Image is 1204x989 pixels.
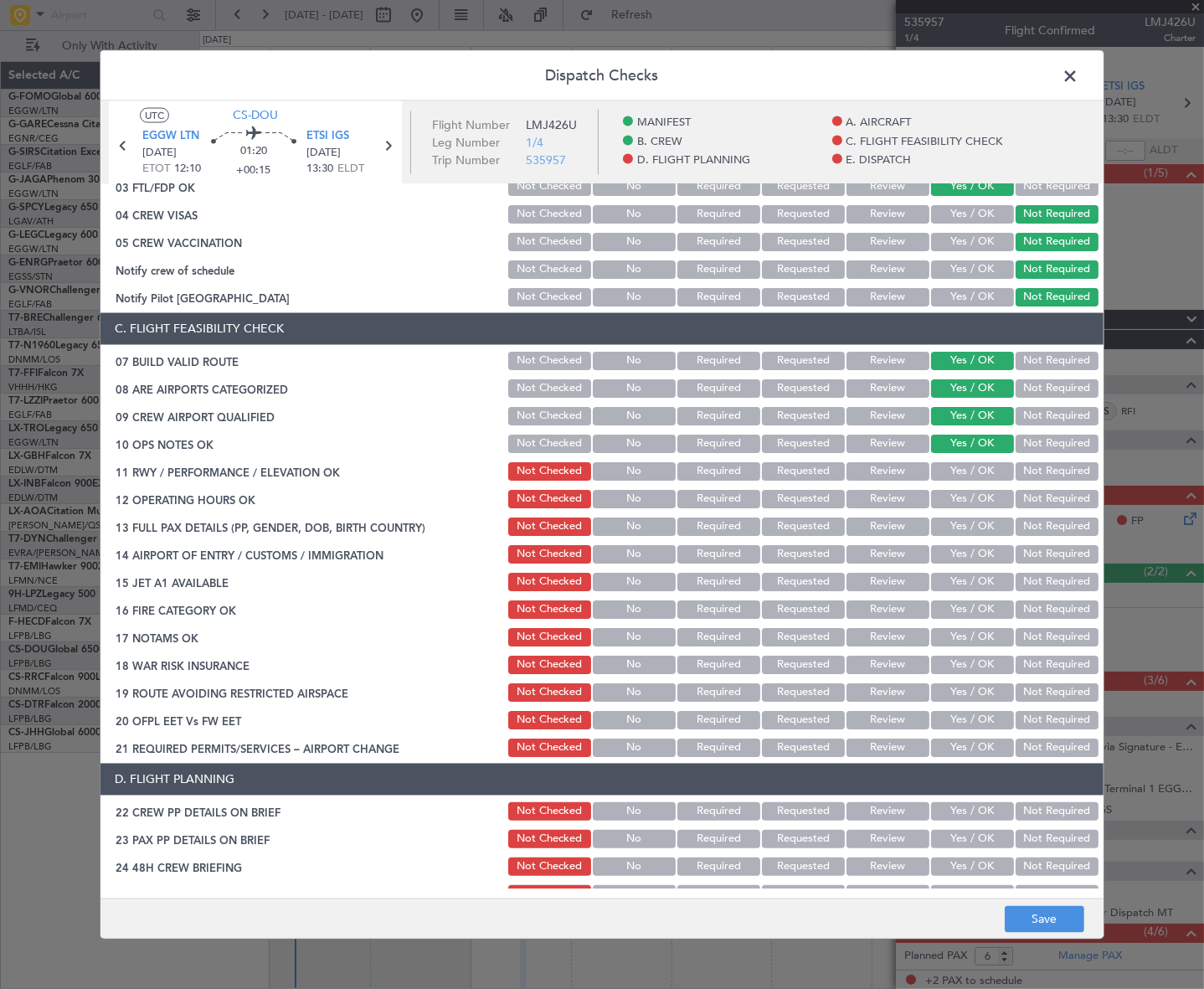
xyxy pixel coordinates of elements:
button: Yes / OK [931,884,1014,903]
button: Not Required [1016,801,1099,820]
button: Yes / OK [931,857,1014,875]
button: Review [846,884,929,903]
button: Not Required [1016,434,1099,452]
span: A. AIRCRAFT [846,115,912,131]
button: Yes / OK [931,204,1014,223]
button: Review [846,177,929,195]
button: Review [846,351,929,369]
button: Yes / OK [931,351,1014,369]
button: Review [846,544,929,563]
button: Yes / OK [931,801,1014,820]
button: Not Required [1016,738,1099,756]
button: Yes / OK [931,287,1014,306]
button: Review [846,801,929,820]
button: Not Required [1016,204,1099,223]
button: Review [846,738,929,756]
span: C. FLIGHT FEASIBILITY CHECK [846,133,1003,150]
button: Yes / OK [931,517,1014,535]
button: Not Required [1016,544,1099,563]
button: Not Required [1016,655,1099,673]
button: Not Required [1016,489,1099,507]
button: Review [846,683,929,701]
button: Review [846,710,929,729]
button: Not Required [1016,829,1099,847]
button: Not Required [1016,627,1099,646]
button: Review [846,489,929,507]
button: Yes / OK [931,627,1014,646]
header: Dispatch Checks [100,50,1104,100]
button: Not Required [1016,406,1099,425]
button: Review [846,572,929,590]
button: Yes / OK [931,406,1014,425]
button: Yes / OK [931,544,1014,563]
button: Not Required [1016,572,1099,590]
button: Yes / OK [931,738,1014,756]
button: Yes / OK [931,434,1014,452]
button: Not Required [1016,857,1099,875]
button: Yes / OK [931,600,1014,618]
button: Not Required [1016,287,1099,306]
button: Review [846,829,929,847]
button: Yes / OK [931,829,1014,847]
button: Review [846,627,929,646]
button: Not Required [1016,260,1099,278]
button: Yes / OK [931,710,1014,729]
button: Review [846,232,929,250]
button: Yes / OK [931,572,1014,590]
button: Review [846,517,929,535]
button: Not Required [1016,600,1099,618]
button: Not Required [1016,232,1099,250]
button: Save [1005,906,1084,933]
button: Not Required [1016,517,1099,535]
button: Review [846,204,929,223]
button: Review [846,260,929,278]
button: Yes / OK [931,489,1014,507]
button: Not Required [1016,683,1099,701]
button: Review [846,600,929,618]
button: Yes / OK [931,655,1014,673]
button: Review [846,287,929,306]
button: Review [846,406,929,425]
button: Not Required [1016,379,1099,397]
button: Yes / OK [931,232,1014,250]
button: Review [846,379,929,397]
button: Not Required [1016,351,1099,369]
button: Review [846,461,929,480]
button: Review [846,857,929,875]
button: Not Required [1016,177,1099,195]
button: Yes / OK [931,177,1014,195]
button: Not Required [1016,884,1099,903]
button: Review [846,655,929,673]
button: Yes / OK [931,260,1014,278]
button: Yes / OK [931,379,1014,397]
button: Yes / OK [931,461,1014,480]
button: Yes / OK [931,683,1014,701]
button: Not Required [1016,710,1099,729]
button: Review [846,434,929,452]
button: Not Required [1016,461,1099,480]
span: E. DISPATCH [846,152,912,169]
